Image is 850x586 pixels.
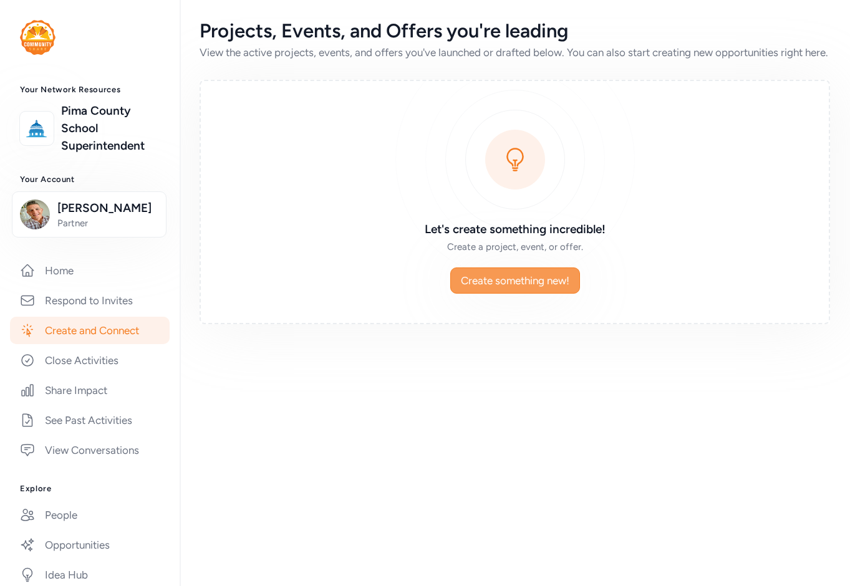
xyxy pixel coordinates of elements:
[10,347,170,374] a: Close Activities
[20,85,160,95] h3: Your Network Resources
[10,406,170,434] a: See Past Activities
[57,199,158,217] span: [PERSON_NAME]
[61,102,160,155] a: Pima County School Superintendent
[20,484,160,494] h3: Explore
[336,241,695,253] div: Create a project, event, or offer.
[10,317,170,344] a: Create and Connect
[10,501,170,529] a: People
[10,287,170,314] a: Respond to Invites
[200,20,830,42] div: Projects, Events, and Offers you're leading
[10,257,170,284] a: Home
[10,377,170,404] a: Share Impact
[23,115,51,142] img: logo
[336,221,695,238] h3: Let's create something incredible!
[450,267,580,294] button: Create something new!
[200,45,830,60] div: View the active projects, events, and offers you've launched or drafted below. You can also start...
[10,531,170,559] a: Opportunities
[20,20,56,55] img: logo
[12,191,167,238] button: [PERSON_NAME]Partner
[57,217,158,229] span: Partner
[20,175,160,185] h3: Your Account
[10,436,170,464] a: View Conversations
[461,273,569,288] span: Create something new!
